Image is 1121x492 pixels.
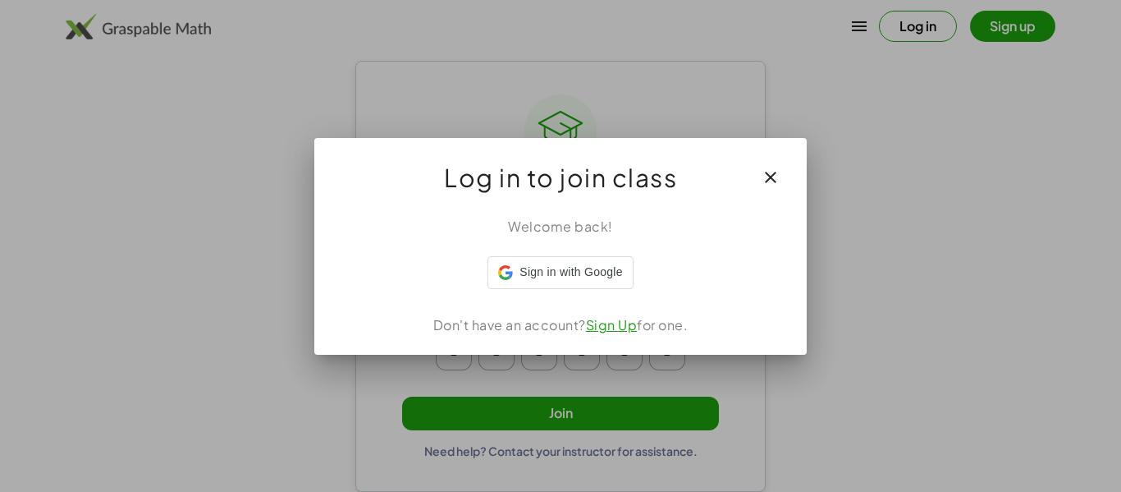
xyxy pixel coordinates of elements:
[334,315,787,335] div: Don't have an account? for one.
[586,316,638,333] a: Sign Up
[519,264,622,281] span: Sign in with Google
[334,217,787,237] div: Welcome back!
[444,158,677,197] span: Log in to join class
[487,256,633,289] div: Sign in with Google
